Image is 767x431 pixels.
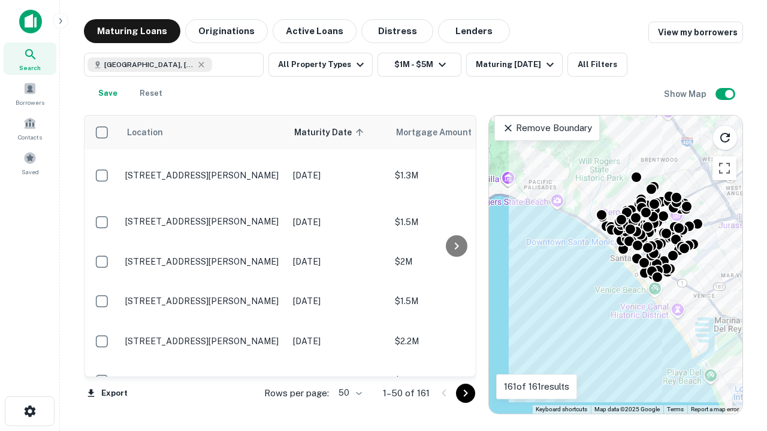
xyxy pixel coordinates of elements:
p: 161 of 161 results [504,380,569,394]
a: Terms (opens in new tab) [667,406,684,412]
span: Location [126,125,163,139]
button: Go to next page [456,384,475,403]
a: Borrowers [4,77,56,110]
p: [DATE] [293,335,383,348]
p: Remove Boundary [502,121,591,135]
button: Keyboard shortcuts [536,405,587,414]
button: Lenders [438,19,510,43]
p: [DATE] [293,169,383,182]
a: Report a map error [691,406,739,412]
span: Maturity Date [294,125,367,139]
iframe: Chat Widget [707,335,767,393]
button: Reset [132,81,170,105]
div: Maturing [DATE] [476,57,557,72]
p: [DATE] [293,295,383,308]
th: Maturity Date [287,116,389,149]
p: [STREET_ADDRESS][PERSON_NAME] [125,170,281,181]
button: All Property Types [268,53,373,77]
p: [STREET_ADDRESS][PERSON_NAME] [125,296,281,306]
p: [DATE] [293,215,383,229]
p: Rows per page: [264,386,329,400]
button: Maturing [DATE] [466,53,563,77]
a: Contacts [4,112,56,144]
button: Reload search area [712,125,738,150]
a: Open this area in Google Maps (opens a new window) [492,398,532,414]
button: Save your search to get updates of matches that match your search criteria. [89,81,127,105]
button: Maturing Loans [84,19,180,43]
a: Saved [4,147,56,179]
span: Borrowers [16,98,44,107]
p: [STREET_ADDRESS][PERSON_NAME] [125,256,281,267]
span: [GEOGRAPHIC_DATA], [GEOGRAPHIC_DATA], [GEOGRAPHIC_DATA] [104,59,194,70]
p: [STREET_ADDRESS][PERSON_NAME] [125,336,281,347]
p: $1.3M [395,169,515,182]
button: All Filters [567,53,627,77]
div: 50 [334,384,364,402]
p: [DATE] [293,374,383,387]
a: Search [4,43,56,75]
button: Toggle fullscreen view [712,156,736,180]
div: 0 0 [489,116,742,414]
p: $2M [395,255,515,268]
span: Saved [22,167,39,177]
span: Contacts [18,132,42,142]
p: $1.3M [395,374,515,387]
span: Map data ©2025 Google [594,406,660,412]
span: Search [19,63,41,72]
img: Google [492,398,532,414]
a: View my borrowers [648,22,743,43]
p: $1.5M [395,295,515,308]
th: Mortgage Amount [389,116,521,149]
p: [STREET_ADDRESS][PERSON_NAME] [125,216,281,227]
button: Originations [185,19,268,43]
span: Mortgage Amount [396,125,487,139]
th: Location [119,116,287,149]
p: [STREET_ADDRESS][PERSON_NAME] [125,375,281,386]
img: capitalize-icon.png [19,10,42,34]
button: Active Loans [273,19,357,43]
button: Export [84,384,131,402]
p: $2.2M [395,335,515,348]
h6: Show Map [664,87,708,101]
button: Distress [361,19,433,43]
p: $1.5M [395,215,515,229]
p: [DATE] [293,255,383,268]
button: $1M - $5M [378,53,461,77]
p: 1–50 of 161 [383,386,430,400]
